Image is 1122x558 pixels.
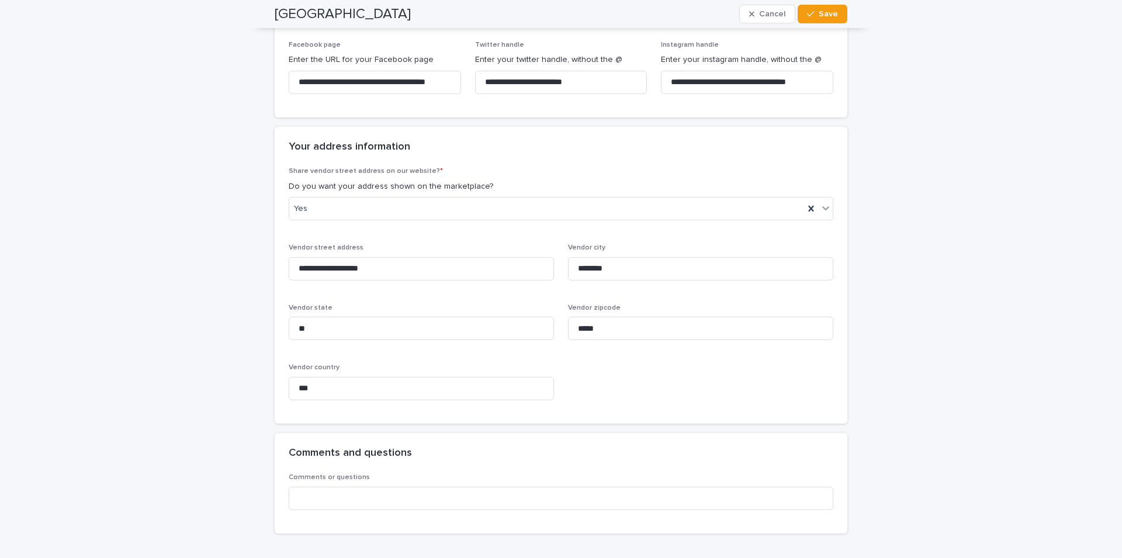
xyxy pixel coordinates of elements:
button: Cancel [739,5,795,23]
span: Vendor city [568,244,605,251]
span: Cancel [759,10,785,18]
span: Vendor state [289,304,333,311]
h2: Your address information [289,141,410,154]
p: Enter your instagram handle, without the @ [661,54,833,66]
button: Save [798,5,847,23]
p: Enter your twitter handle, without the @ [475,54,647,66]
span: Save [819,10,838,18]
span: Vendor zipcode [568,304,621,311]
span: Facebook page [289,41,341,48]
span: Instagram handle [661,41,719,48]
span: Yes [294,203,307,215]
span: Comments or questions [289,474,370,481]
span: Share vendor street address on our website? [289,168,443,175]
p: Enter the URL for your Facebook page [289,54,461,66]
h2: Comments and questions [289,447,412,460]
p: Do you want your address shown on the marketplace? [289,181,833,193]
span: Vendor country [289,364,340,371]
h2: [GEOGRAPHIC_DATA] [275,6,411,23]
span: Vendor street address [289,244,363,251]
span: Twitter handle [475,41,524,48]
